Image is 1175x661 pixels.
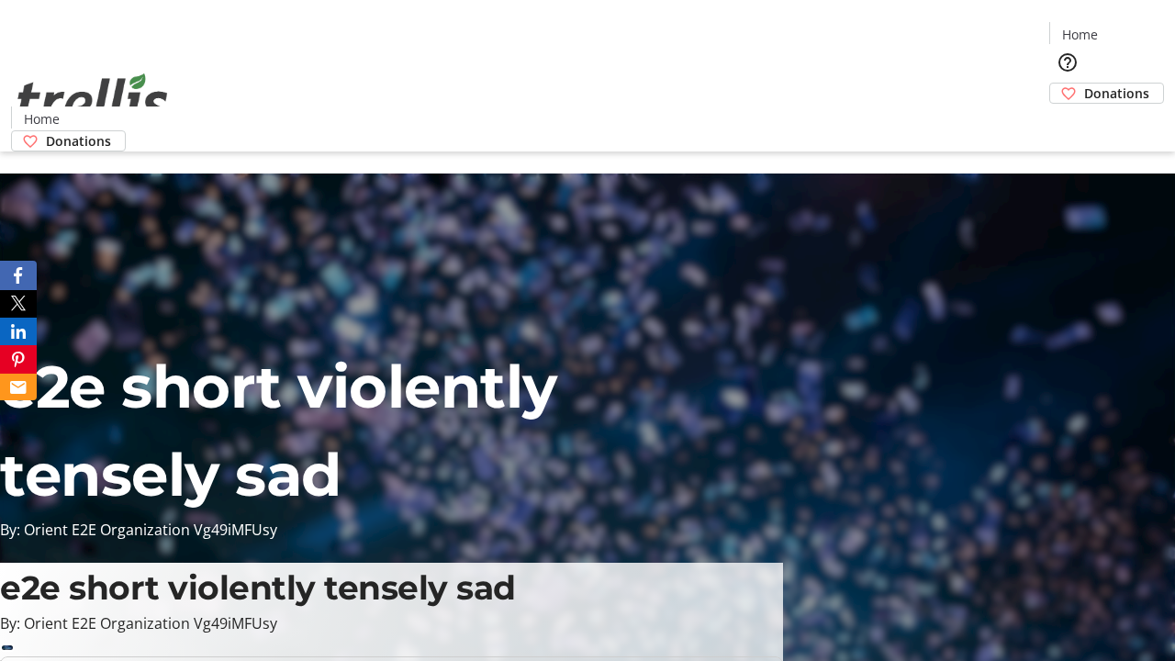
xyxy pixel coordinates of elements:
a: Donations [11,130,126,151]
a: Home [12,109,71,129]
button: Help [1049,44,1086,81]
img: Orient E2E Organization Vg49iMFUsy's Logo [11,53,174,145]
span: Home [24,109,60,129]
button: Cart [1049,104,1086,140]
span: Donations [1084,84,1149,103]
a: Donations [1049,83,1164,104]
span: Donations [46,131,111,151]
a: Home [1050,25,1109,44]
span: Home [1062,25,1098,44]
